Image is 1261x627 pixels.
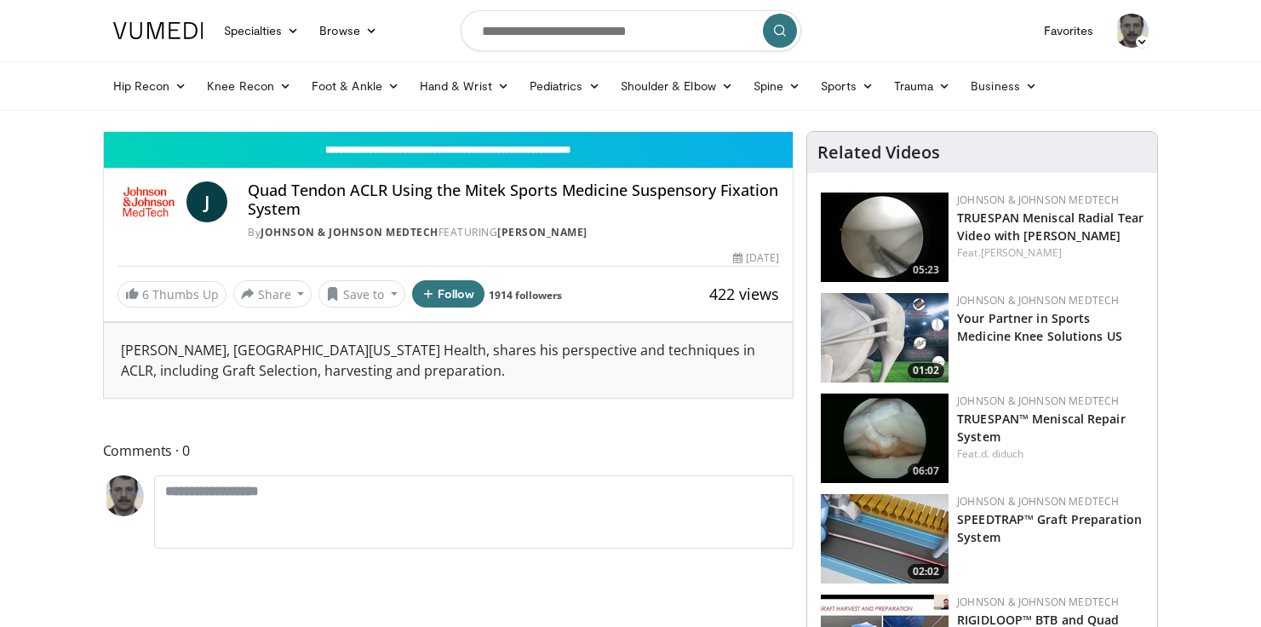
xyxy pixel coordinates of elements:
a: TRUESPAN™ Meniscal Repair System [957,411,1126,445]
img: a46a2fe1-2704-4a9e-acc3-1c278068f6c4.150x105_q85_crop-smart_upscale.jpg [821,494,949,584]
a: d. diduch [981,446,1024,461]
a: Hand & Wrist [410,69,519,103]
a: 1914 followers [489,288,562,302]
a: Your Partner in Sports Medicine Knee Solutions US [957,310,1122,344]
a: Browse [309,14,387,48]
img: Avatar [1115,14,1149,48]
a: Johnson & Johnson MedTech [957,394,1119,408]
button: Save to [318,280,405,308]
button: Follow [412,280,485,308]
span: 02:02 [908,564,944,579]
div: Feat. [957,245,1143,261]
a: 02:02 [821,494,949,584]
a: Knee Recon [197,69,301,103]
a: J [186,181,227,222]
a: SPEEDTRAP™ Graft Preparation System [957,511,1142,545]
a: Business [960,69,1047,103]
a: [PERSON_NAME] [981,245,1062,260]
a: Hip Recon [103,69,198,103]
a: 6 Thumbs Up [118,281,226,308]
h4: Related Videos [817,142,940,163]
a: Johnson & Johnson MedTech [957,595,1119,609]
a: Specialties [214,14,310,48]
a: Johnson & Johnson MedTech [957,293,1119,308]
span: 6 [142,286,149,302]
span: 05:23 [908,262,944,278]
a: 06:07 [821,394,949,483]
img: a9cbc79c-1ae4-425c-82e8-d1f73baa128b.150x105_q85_crop-smart_upscale.jpg [821,193,949,282]
a: Spine [743,69,811,103]
a: 01:02 [821,293,949,383]
a: Sports [811,69,884,103]
a: Favorites [1034,14,1104,48]
a: Foot & Ankle [301,69,410,103]
a: Pediatrics [519,69,610,103]
span: 06:07 [908,463,944,479]
span: 01:02 [908,363,944,378]
div: [PERSON_NAME], [GEOGRAPHIC_DATA][US_STATE] Health, shares his perspective and techniques in ACLR,... [104,323,794,398]
div: Feat. [957,446,1143,462]
img: VuMedi Logo [113,22,203,39]
h4: Quad Tendon ACLR Using the Mitek Sports Medicine Suspensory Fixation System [248,181,779,218]
img: Avatar [103,475,144,516]
a: 05:23 [821,193,949,282]
button: Share [233,280,312,308]
a: Johnson & Johnson MedTech [957,494,1119,509]
img: e42d750b-549a-4175-9691-fdba1d7a6a0f.150x105_q85_crop-smart_upscale.jpg [821,394,949,483]
a: Trauma [884,69,961,103]
a: Johnson & Johnson MedTech [261,225,438,239]
a: Shoulder & Elbow [610,69,743,103]
div: [DATE] [733,250,779,266]
a: Johnson & Johnson MedTech [957,193,1119,207]
a: TRUESPAN Meniscal Radial Tear Video with [PERSON_NAME] [957,210,1143,244]
span: 422 views [709,284,779,304]
input: Search topics, interventions [461,10,801,51]
span: Comments 0 [103,440,794,462]
a: [PERSON_NAME] [497,225,588,239]
div: By FEATURING [248,225,779,240]
img: 0543fda4-7acd-4b5c-b055-3730b7e439d4.150x105_q85_crop-smart_upscale.jpg [821,293,949,383]
img: Johnson & Johnson MedTech [118,181,181,222]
